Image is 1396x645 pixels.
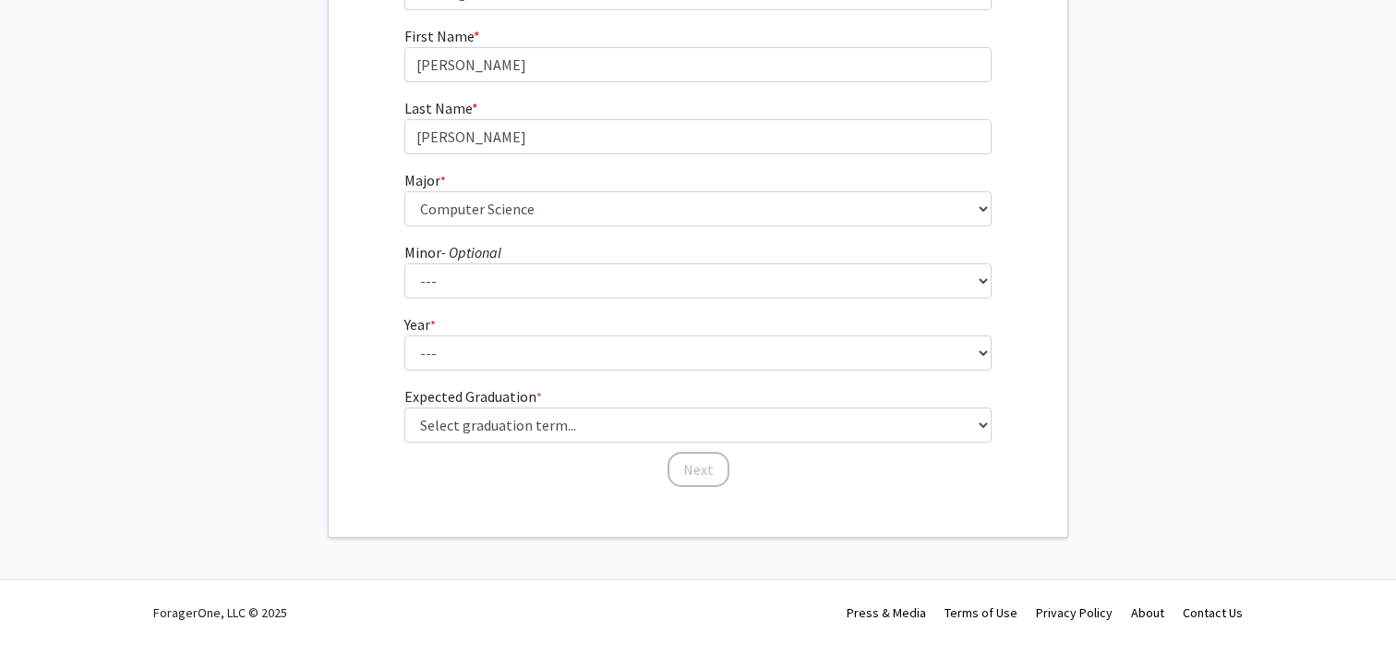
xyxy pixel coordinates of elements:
[1183,604,1243,621] a: Contact Us
[404,241,501,263] label: Minor
[1131,604,1164,621] a: About
[945,604,1017,621] a: Terms of Use
[668,452,729,487] button: Next
[404,313,436,335] label: Year
[404,99,472,117] span: Last Name
[847,604,926,621] a: Press & Media
[404,27,474,45] span: First Name
[14,562,78,631] iframe: Chat
[441,243,501,262] i: - Optional
[1036,604,1113,621] a: Privacy Policy
[404,169,446,191] label: Major
[153,580,287,645] div: ForagerOne, LLC © 2025
[404,385,542,408] label: Expected Graduation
